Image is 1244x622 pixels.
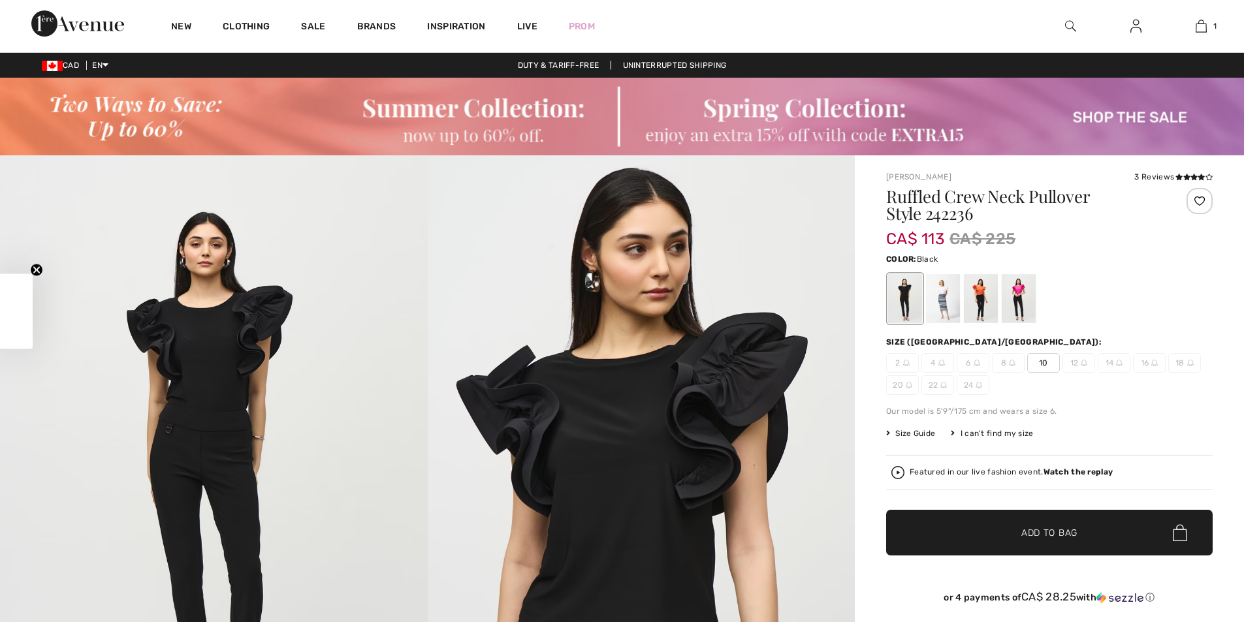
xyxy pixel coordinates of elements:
strong: Watch the replay [1044,467,1113,476]
div: Featured in our live fashion event. [910,468,1113,476]
span: Inspiration [427,21,485,35]
span: EN [92,61,108,70]
img: 1ère Avenue [31,10,124,37]
img: Sezzle [1096,592,1143,604]
span: 10 [1027,353,1060,373]
span: 6 [957,353,989,373]
img: ring-m.svg [974,360,980,366]
h1: Ruffled Crew Neck Pullover Style 242236 [886,188,1158,222]
img: My Bag [1196,18,1207,34]
span: CA$ 225 [949,227,1015,251]
a: Sign In [1120,18,1152,35]
span: Size Guide [886,428,935,439]
img: ring-m.svg [1116,360,1123,366]
span: 8 [992,353,1025,373]
span: 16 [1133,353,1166,373]
span: 20 [886,375,919,395]
iframe: Opens a widget where you can chat to one of our agents [1161,524,1231,557]
div: or 4 payments of with [886,591,1213,604]
span: 18 [1168,353,1201,373]
a: [PERSON_NAME] [886,172,951,181]
span: Add to Bag [1021,526,1077,540]
span: CAD [42,61,84,70]
img: Watch the replay [891,466,904,479]
a: 1 [1169,18,1233,34]
img: ring-m.svg [938,360,945,366]
span: 2 [886,353,919,373]
span: Black [917,255,938,264]
a: Sale [301,21,325,35]
span: 22 [921,375,954,395]
button: Add to Bag [886,510,1213,555]
img: ring-m.svg [906,382,912,388]
img: ring-m.svg [1187,360,1194,366]
button: Close teaser [30,263,43,276]
a: Clothing [223,21,270,35]
a: New [171,21,191,35]
div: I can't find my size [951,428,1033,439]
span: 14 [1098,353,1130,373]
img: ring-m.svg [1009,360,1015,366]
img: Canadian Dollar [42,61,63,71]
a: Prom [569,20,595,33]
a: Live [517,20,537,33]
span: CA$ 113 [886,217,944,248]
div: Our model is 5'9"/175 cm and wears a size 6. [886,405,1213,417]
span: 24 [957,375,989,395]
span: 4 [921,353,954,373]
div: Black [888,274,922,323]
div: Vanilla 30 [926,274,960,323]
img: My Info [1130,18,1141,34]
img: search the website [1065,18,1076,34]
img: ring-m.svg [1151,360,1158,366]
div: 3 Reviews [1134,171,1213,183]
span: 1 [1213,20,1217,32]
span: 12 [1062,353,1095,373]
span: Color: [886,255,917,264]
a: Brands [357,21,396,35]
img: ring-m.svg [976,382,982,388]
img: ring-m.svg [940,382,947,388]
div: Mandarin [964,274,998,323]
span: CA$ 28.25 [1021,590,1076,603]
div: Size ([GEOGRAPHIC_DATA]/[GEOGRAPHIC_DATA]): [886,336,1104,348]
div: or 4 payments ofCA$ 28.25withSezzle Click to learn more about Sezzle [886,591,1213,608]
div: Ultra pink [1002,274,1036,323]
img: ring-m.svg [1081,360,1087,366]
img: ring-m.svg [903,360,910,366]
